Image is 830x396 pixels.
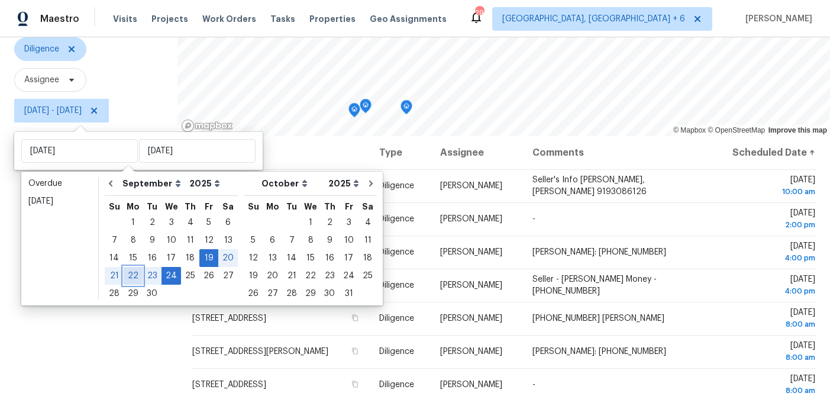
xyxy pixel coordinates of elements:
div: Map marker [360,99,372,117]
abbr: Saturday [222,202,234,211]
div: 10 [162,232,181,249]
div: 29 [124,285,143,302]
div: Wed Oct 22 2025 [301,267,320,285]
div: 15 [124,250,143,266]
span: Work Orders [202,13,256,25]
div: Sat Sep 13 2025 [218,231,238,249]
abbr: Sunday [248,202,259,211]
th: Scheduled Date ↑ [710,136,816,169]
select: Month [259,175,325,192]
span: Maestro [40,13,79,25]
div: Fri Oct 31 2025 [339,285,359,302]
div: 13 [218,232,238,249]
abbr: Tuesday [147,202,157,211]
div: Wed Oct 15 2025 [301,249,320,267]
div: Tue Sep 16 2025 [143,249,162,267]
div: Sun Oct 19 2025 [244,267,263,285]
div: 20 [263,268,282,284]
div: 8 [301,232,320,249]
div: 23 [143,268,162,284]
div: 1 [124,214,143,231]
div: 10 [339,232,359,249]
div: Mon Sep 22 2025 [124,267,143,285]
abbr: Wednesday [165,202,178,211]
div: Thu Sep 11 2025 [181,231,199,249]
div: 2 [143,214,162,231]
span: Diligence [379,381,414,389]
abbr: Thursday [185,202,196,211]
span: [PERSON_NAME] [440,314,502,323]
span: Seller's Info [PERSON_NAME], [PERSON_NAME] 9193086126 [532,176,647,196]
div: 14 [105,250,124,266]
div: 24 [339,268,359,284]
span: [GEOGRAPHIC_DATA], [GEOGRAPHIC_DATA] + 6 [502,13,685,25]
abbr: Sunday [109,202,120,211]
div: 10:00 am [720,186,815,198]
span: Projects [151,13,188,25]
div: Mon Sep 15 2025 [124,249,143,267]
div: 3 [339,214,359,231]
div: 26 [199,268,218,284]
div: 15 [301,250,320,266]
div: Tue Oct 07 2025 [282,231,301,249]
span: [PERSON_NAME] [741,13,812,25]
div: Mon Sep 08 2025 [124,231,143,249]
div: 8:00 am [720,352,815,363]
span: Geo Assignments [370,13,447,25]
a: OpenStreetMap [708,126,765,134]
div: 6 [263,232,282,249]
input: Start date [21,139,138,163]
div: 17 [162,250,181,266]
div: Sun Oct 26 2025 [244,285,263,302]
span: [PERSON_NAME]: [PHONE_NUMBER] [532,248,666,256]
div: Wed Sep 24 2025 [162,267,181,285]
div: Sun Oct 12 2025 [244,249,263,267]
div: Overdue [28,178,91,189]
div: Fri Sep 26 2025 [199,267,218,285]
span: Seller - [PERSON_NAME] Money - [PHONE_NUMBER] [532,275,657,295]
div: 7 [282,232,301,249]
div: 27 [218,268,238,284]
div: 9 [320,232,339,249]
a: Improve this map [768,126,827,134]
button: Go to next month [362,172,380,195]
div: 6 [218,214,238,231]
div: 9 [143,232,162,249]
div: Sun Oct 05 2025 [244,231,263,249]
span: [PERSON_NAME] [440,381,502,389]
div: 7 [105,232,124,249]
span: [PERSON_NAME] [440,215,502,223]
span: [STREET_ADDRESS] [192,314,266,323]
span: - [532,381,535,389]
div: Tue Sep 02 2025 [143,214,162,231]
div: 28 [282,285,301,302]
div: Wed Sep 17 2025 [162,249,181,267]
button: Copy Address [350,313,360,323]
div: 14 [282,250,301,266]
div: 21 [282,268,301,284]
div: 29 [301,285,320,302]
div: 18 [359,250,377,266]
div: Wed Sep 03 2025 [162,214,181,231]
div: Mon Oct 27 2025 [263,285,282,302]
div: Tue Oct 14 2025 [282,249,301,267]
span: [PERSON_NAME] [440,281,502,289]
div: 1 [301,214,320,231]
div: 11 [181,232,199,249]
span: [DATE] [720,242,815,264]
th: Address [192,136,370,169]
div: 5 [244,232,263,249]
div: 12 [244,250,263,266]
abbr: Friday [345,202,353,211]
th: Assignee [431,136,523,169]
div: Thu Oct 16 2025 [320,249,339,267]
div: Thu Oct 30 2025 [320,285,339,302]
div: Sun Sep 28 2025 [105,285,124,302]
div: 25 [181,268,199,284]
div: Thu Sep 25 2025 [181,267,199,285]
div: 25 [359,268,377,284]
div: Wed Sep 10 2025 [162,231,181,249]
div: 5 [199,214,218,231]
div: Fri Oct 24 2025 [339,267,359,285]
div: 17 [339,250,359,266]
